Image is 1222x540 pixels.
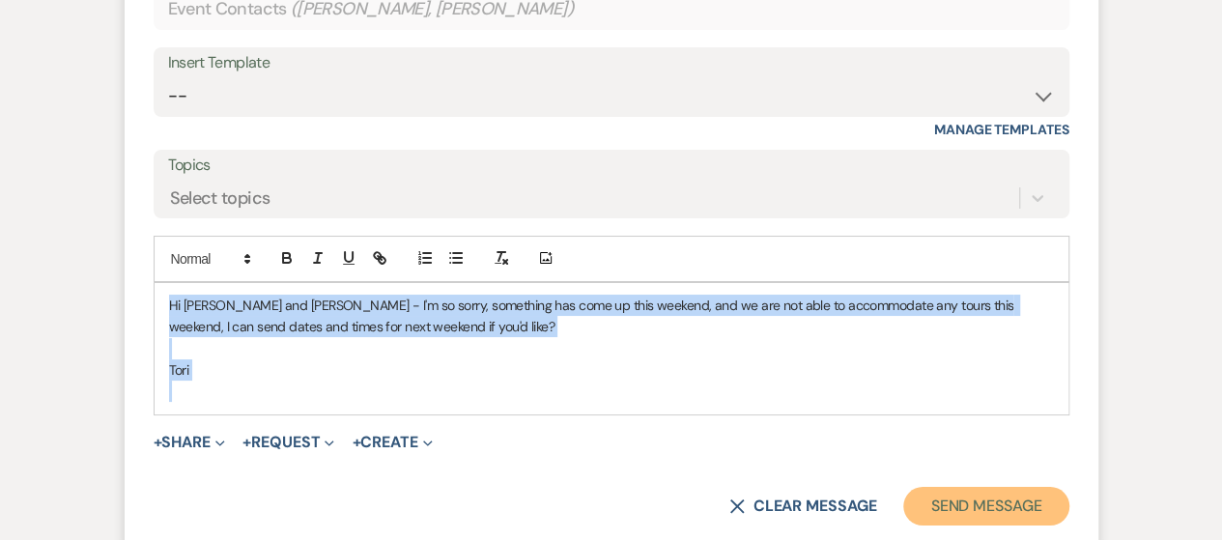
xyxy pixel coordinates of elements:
[169,361,189,379] span: Tori
[168,152,1055,180] label: Topics
[934,121,1069,138] a: Manage Templates
[903,487,1068,526] button: Send Message
[242,435,334,450] button: Request
[154,435,226,450] button: Share
[168,49,1055,77] div: Insert Template
[729,498,876,514] button: Clear message
[242,435,251,450] span: +
[170,185,270,211] div: Select topics
[352,435,360,450] span: +
[352,435,432,450] button: Create
[154,435,162,450] span: +
[169,297,1017,335] span: Hi [PERSON_NAME] and [PERSON_NAME] - I'm so sorry, something has come up this weekend, and we are...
